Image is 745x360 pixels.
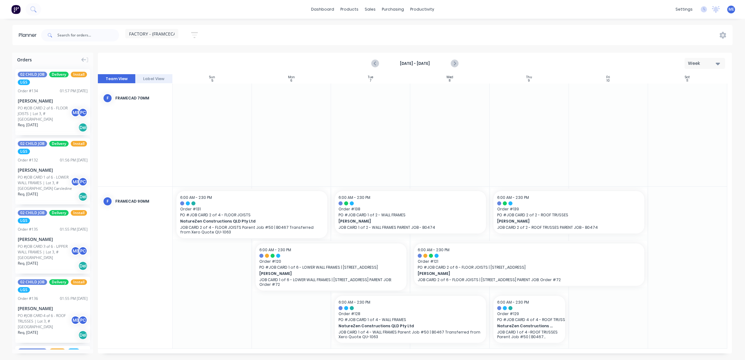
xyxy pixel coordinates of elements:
span: Orders [17,56,32,63]
div: Del [78,123,88,132]
span: PO # JOB CARD 2 of 4 - FLOOR JOISTS [180,212,324,218]
span: 02 CHILD JOB [18,348,47,354]
span: 02 CHILD JOB [18,279,47,285]
div: Week [688,60,717,67]
div: 9 [528,79,530,82]
div: PC [78,315,88,325]
div: products [337,5,362,14]
span: PO # JOB CARD 2 of 2 - ROOF TRUSSES [497,212,641,218]
p: JOB CARD 1 of 4 -ROOF TRUSSES Parent Job #50 | B0467 Transferred from Xero Quote QU-1063 [497,330,561,339]
span: Order # 121 [418,259,640,264]
input: Search for orders... [57,29,119,41]
span: Delivery [49,210,69,216]
p: JOB CARD 2 of 2 - ROOF TRUSSES PARENT JOB - B0474 [497,225,641,230]
div: Mon [288,75,295,79]
strong: [DATE] - [DATE] [384,61,446,66]
span: [PERSON_NAME] [339,218,468,224]
div: Order # 136 [18,296,38,301]
span: Order # 131 [180,206,324,212]
span: Install [49,348,65,354]
div: 10 [607,79,610,82]
span: Install [71,141,87,146]
span: Req. [DATE] [18,330,38,335]
span: LGS [68,348,80,354]
div: [PERSON_NAME] [18,236,88,242]
p: JOB CARD 2 of 6 - FLOOR JOISTS | [STREET_ADDRESS] PARENT JOB: Order #72 [418,277,640,282]
span: 6:00 AM - 2:30 PM [180,195,212,200]
div: PO #JOB CARD 3 of 6 - UPPER WALL FRAMES | Lot 3, #[GEOGRAPHIC_DATA] [18,244,73,261]
span: [PERSON_NAME] [259,271,388,276]
span: [PERSON_NAME] [497,218,626,224]
div: PO #JOB CARD 2 of 6 - FLOOR JOISTS | Lot 3, #[GEOGRAPHIC_DATA] [18,105,73,122]
div: settings [672,5,696,14]
span: PO # JOB CARD 4 of 4 - ROOF TRUSSES [497,317,561,323]
div: F [103,197,112,206]
span: Order # 138 [339,206,482,212]
div: Wed [446,75,453,79]
div: FRAMECAD 90mm [115,199,167,204]
span: Req. [DATE] [18,261,38,266]
div: 01:57 PM [DATE] [60,88,88,94]
div: Order # 134 [18,88,38,94]
span: PO # JOB CARD 1 of 2 - WALL FRAMES [339,212,482,218]
span: 6:00 AM - 2:30 PM [497,195,529,200]
p: JOB CARD 1 of 2 - WALL FRAMES PARENT JOB - B0474 [339,225,482,230]
span: Order # 120 [259,259,403,264]
div: sales [362,5,379,14]
img: Factory [11,5,21,14]
div: 01:55 PM [DATE] [60,296,88,301]
span: 02 CHILD JOB [18,141,47,146]
span: 02 CHILD JOB [18,72,47,77]
div: Del [78,261,88,271]
div: PC [78,246,88,256]
div: [PERSON_NAME] [18,305,88,312]
span: 6:00 AM - 2:30 PM [418,247,449,252]
span: LGS [18,287,30,293]
span: Delivery [49,72,69,77]
span: PO # JOB CARD 2 of 6 - FLOOR JOISTS | [STREET_ADDRESS] [418,265,640,270]
span: Order # 128 [339,311,482,317]
div: Tue [368,75,373,79]
div: 5 [211,79,213,82]
span: NatureZen Constructions QLD Pty Ltd [180,218,309,224]
div: ME [71,177,80,186]
span: 6:00 AM - 2:30 PM [339,300,370,305]
span: LGS [18,149,30,154]
a: dashboard [308,5,337,14]
div: F [103,94,112,103]
div: Fri [606,75,610,79]
span: 6:00 AM - 2:30 PM [339,195,370,200]
span: Delivery [49,279,69,285]
p: JOB CARD 1 of 4 - WALL FRAMES Parent Job #50 | B0467 Transferred from Xero Quote QU-1063 [339,330,482,339]
div: PC [78,177,88,186]
span: LGS [18,218,30,223]
div: Order # 132 [18,157,38,163]
span: 6:00 AM - 2:30 PM [259,247,291,252]
div: ME [71,108,80,117]
div: ME [71,246,80,256]
div: ME [71,315,80,325]
span: Req. [DATE] [18,191,38,197]
div: 6 [290,79,292,82]
div: 01:55 PM [DATE] [60,227,88,232]
p: JOB CARD 2 of 4 - FLOOR JOISTS Parent Job #50 | B0467 Transferred from Xero Quote QU-1063 [180,225,324,234]
button: Week [685,58,725,69]
div: PO #JOB CARD 1 of 6 - LOWER WALL FRAMES | Lot 3, #[GEOGRAPHIC_DATA] Carsledine [18,175,73,191]
div: FRAMECAD 70mm [115,95,167,101]
div: 11 [686,79,688,82]
div: Planner [19,31,40,39]
div: purchasing [379,5,407,14]
span: Order # 139 [497,206,641,212]
span: Order # 129 [497,311,561,317]
button: Label View [135,74,173,84]
span: PO # JOB CARD 1 of 4 - WALL FRAMES [339,317,482,323]
span: [PERSON_NAME] [418,271,618,276]
span: LGS [18,79,30,85]
div: Del [78,330,88,340]
div: Sat [685,75,690,79]
div: 8 [449,79,450,82]
div: PO #JOB CARD 4 of 6 - ROOF TRUSSES | Lot 3, #[GEOGRAPHIC_DATA] [18,313,73,330]
span: Install [71,279,87,285]
div: [PERSON_NAME] [18,98,88,104]
div: 7 [370,79,371,82]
